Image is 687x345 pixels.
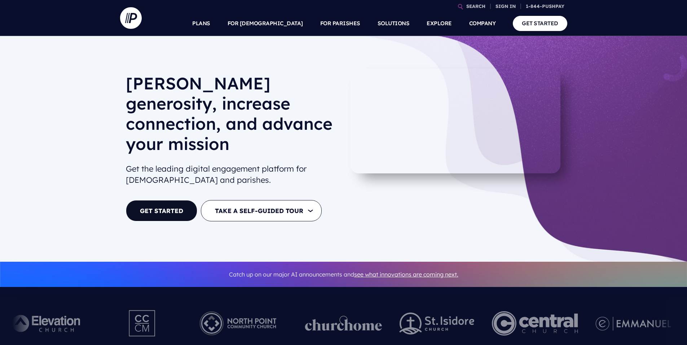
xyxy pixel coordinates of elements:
[427,11,452,36] a: EXPLORE
[126,73,338,160] h1: [PERSON_NAME] generosity, increase connection, and advance your mission
[114,304,171,343] img: Pushpay_Logo__CCM
[378,11,410,36] a: SOLUTIONS
[228,11,303,36] a: FOR [DEMOGRAPHIC_DATA]
[126,160,338,189] h2: Get the leading digital engagement platform for [DEMOGRAPHIC_DATA] and parishes.
[189,304,288,343] img: Pushpay_Logo__NorthPoint
[192,11,210,36] a: PLANS
[492,304,578,343] img: Central Church Henderson NV
[126,200,197,221] a: GET STARTED
[320,11,360,36] a: FOR PARISHES
[469,11,496,36] a: COMPANY
[305,316,382,331] img: pp_logos_1
[354,271,458,278] a: see what innovations are coming next.
[201,200,322,221] button: TAKE A SELF-GUIDED TOUR
[513,16,567,31] a: GET STARTED
[126,266,562,283] p: Catch up on our major AI announcements and
[400,313,475,335] img: pp_logos_2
